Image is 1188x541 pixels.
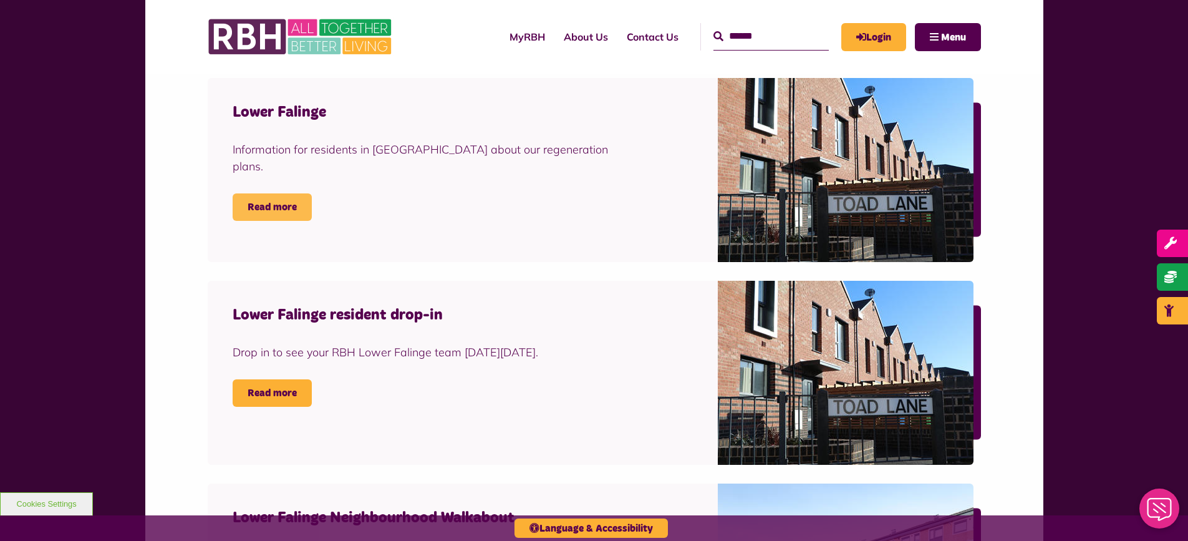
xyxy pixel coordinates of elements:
[233,306,618,325] h4: Lower Falinge resident drop-in
[713,23,829,50] input: Search
[233,379,312,407] a: Read more Lower Falinge resident drop-in
[617,20,688,54] a: Contact Us
[1132,485,1188,541] iframe: Netcall Web Assistant for live chat
[500,20,554,54] a: MyRBH
[554,20,617,54] a: About Us
[233,344,618,361] div: Drop in to see your RBH Lower Falinge team [DATE][DATE].
[233,193,312,221] a: Read more Lower Falinge
[208,12,395,61] img: RBH
[233,103,618,122] h4: Lower Falinge
[514,519,668,538] button: Language & Accessibility
[915,23,981,51] button: Navigation
[233,141,618,175] div: Information for residents in [GEOGRAPHIC_DATA] about our regeneration plans.
[233,509,618,528] h4: Lower Falinge Neighbourhood Walkabout
[718,78,973,262] img: Lower Falinge
[841,23,906,51] a: MyRBH
[941,32,966,42] span: Menu
[718,281,973,465] img: Lower Falinge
